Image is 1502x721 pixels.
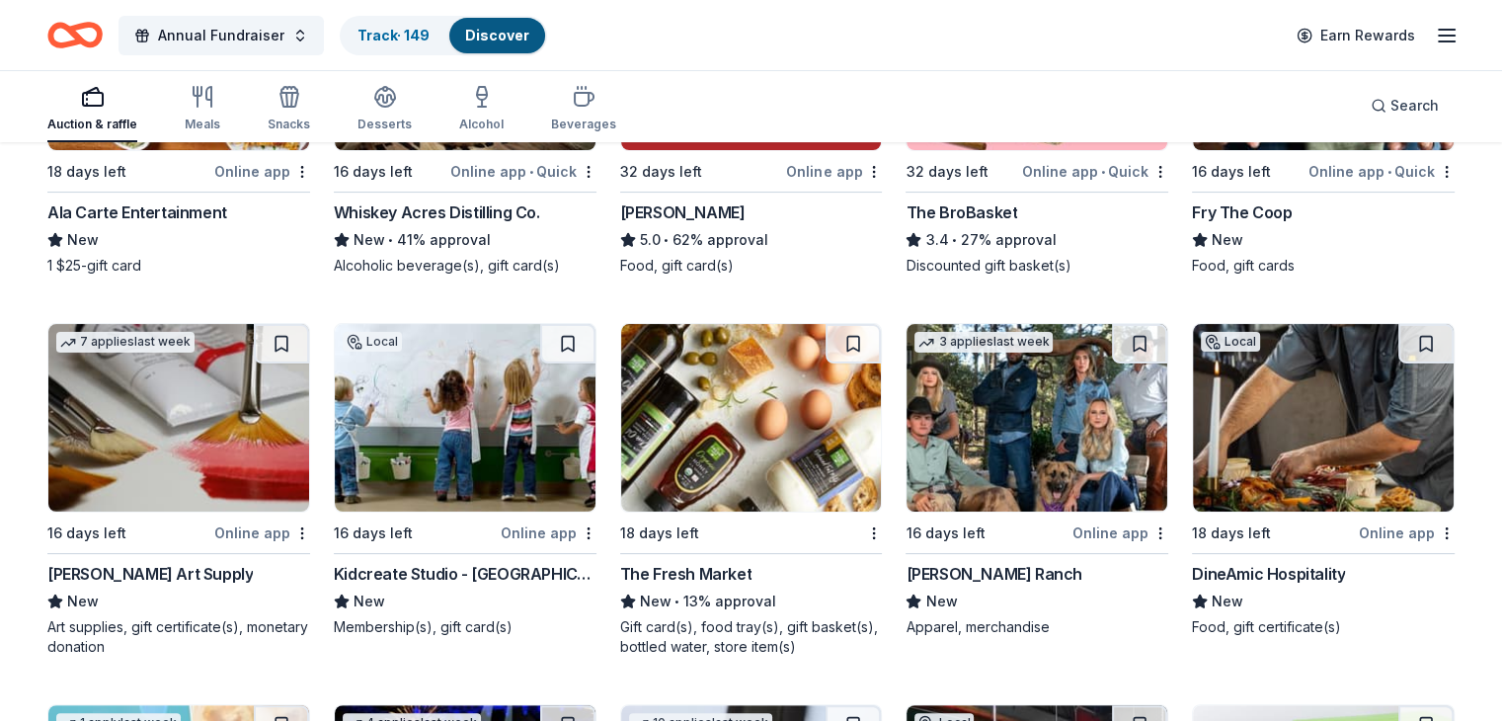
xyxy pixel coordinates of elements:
[1212,228,1243,252] span: New
[47,562,253,586] div: [PERSON_NAME] Art Supply
[925,228,948,252] span: 3.4
[1285,18,1427,53] a: Earn Rewards
[620,160,702,184] div: 32 days left
[47,617,310,657] div: Art supplies, gift certificate(s), monetary donation
[664,232,669,248] span: •
[334,617,596,637] div: Membership(s), gift card(s)
[1192,323,1455,637] a: Image for DineAmic HospitalityLocal18 days leftOnline appDineAmic HospitalityNewFood, gift certif...
[1192,521,1271,545] div: 18 days left
[1390,94,1439,118] span: Search
[354,228,385,252] span: New
[907,324,1167,512] img: Image for Kimes Ranch
[47,117,137,132] div: Auction & raffle
[47,77,137,142] button: Auction & raffle
[459,77,504,142] button: Alcohol
[119,16,324,55] button: Annual Fundraiser
[334,200,540,224] div: Whiskey Acres Distilling Co.
[47,160,126,184] div: 18 days left
[354,590,385,613] span: New
[334,160,413,184] div: 16 days left
[1212,590,1243,613] span: New
[914,332,1053,353] div: 3 applies last week
[640,590,672,613] span: New
[343,332,402,352] div: Local
[1308,159,1455,184] div: Online app Quick
[1355,86,1455,125] button: Search
[459,117,504,132] div: Alcohol
[214,521,310,545] div: Online app
[268,77,310,142] button: Snacks
[357,77,412,142] button: Desserts
[529,164,533,180] span: •
[620,590,883,613] div: 13% approval
[334,562,596,586] div: Kidcreate Studio - [GEOGRAPHIC_DATA]
[1387,164,1391,180] span: •
[1192,617,1455,637] div: Food, gift certificate(s)
[67,228,99,252] span: New
[1072,521,1168,545] div: Online app
[334,228,596,252] div: 41% approval
[1192,562,1345,586] div: DineAmic Hospitality
[674,594,679,609] span: •
[450,159,596,184] div: Online app Quick
[620,200,746,224] div: [PERSON_NAME]
[620,323,883,657] a: Image for The Fresh Market18 days leftThe Fresh MarketNew•13% approvalGift card(s), food tray(s),...
[268,117,310,132] div: Snacks
[185,77,220,142] button: Meals
[334,256,596,276] div: Alcoholic beverage(s), gift card(s)
[640,228,661,252] span: 5.0
[906,521,985,545] div: 16 days left
[551,117,616,132] div: Beverages
[1359,521,1455,545] div: Online app
[47,256,310,276] div: 1 $25-gift card
[906,228,1168,252] div: 27% approval
[48,324,309,512] img: Image for Trekell Art Supply
[1193,324,1454,512] img: Image for DineAmic Hospitality
[1192,256,1455,276] div: Food, gift cards
[47,200,227,224] div: Ala Carte Entertainment
[620,228,883,252] div: 62% approval
[185,117,220,132] div: Meals
[47,521,126,545] div: 16 days left
[551,77,616,142] button: Beverages
[620,617,883,657] div: Gift card(s), food tray(s), gift basket(s), bottled water, store item(s)
[620,521,699,545] div: 18 days left
[1201,332,1260,352] div: Local
[925,590,957,613] span: New
[906,256,1168,276] div: Discounted gift basket(s)
[906,562,1081,586] div: [PERSON_NAME] Ranch
[335,324,595,512] img: Image for Kidcreate Studio - Chicago Lakeview
[906,323,1168,637] a: Image for Kimes Ranch3 applieslast week16 days leftOnline app[PERSON_NAME] RanchNewApparel, merch...
[1192,200,1292,224] div: Fry The Coop
[501,521,596,545] div: Online app
[1101,164,1105,180] span: •
[620,256,883,276] div: Food, gift card(s)
[952,232,957,248] span: •
[334,521,413,545] div: 16 days left
[906,160,988,184] div: 32 days left
[1192,160,1271,184] div: 16 days left
[906,200,1017,224] div: The BroBasket
[357,117,412,132] div: Desserts
[56,332,195,353] div: 7 applies last week
[620,562,752,586] div: The Fresh Market
[340,16,547,55] button: Track· 149Discover
[334,323,596,637] a: Image for Kidcreate Studio - Chicago LakeviewLocal16 days leftOnline appKidcreate Studio - [GEOGR...
[158,24,284,47] span: Annual Fundraiser
[47,323,310,657] a: Image for Trekell Art Supply7 applieslast week16 days leftOnline app[PERSON_NAME] Art SupplyNewAr...
[786,159,882,184] div: Online app
[388,232,393,248] span: •
[67,590,99,613] span: New
[621,324,882,512] img: Image for The Fresh Market
[1022,159,1168,184] div: Online app Quick
[465,27,529,43] a: Discover
[906,617,1168,637] div: Apparel, merchandise
[357,27,430,43] a: Track· 149
[47,12,103,58] a: Home
[214,159,310,184] div: Online app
